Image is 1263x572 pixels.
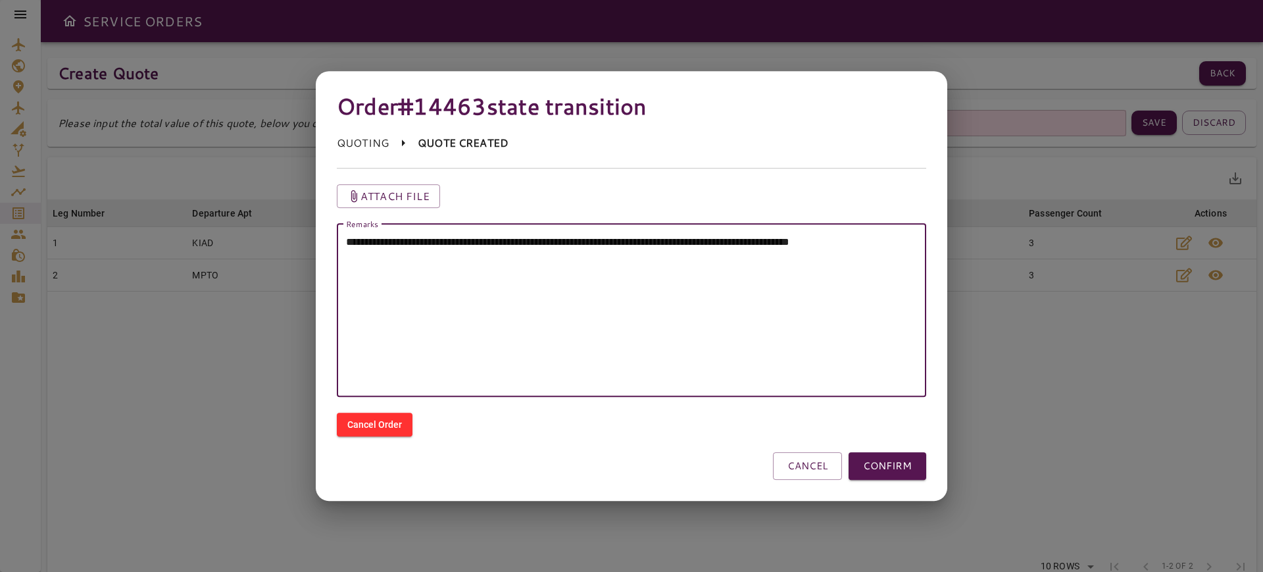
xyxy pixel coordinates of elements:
button: Attach file [337,184,440,208]
h4: Order #14463 state transition [337,92,926,120]
button: CANCEL [773,452,842,480]
label: Remarks [346,218,378,229]
p: QUOTING [337,136,389,151]
p: QUOTE CREATED [418,136,508,151]
button: Cancel Order [337,413,412,437]
button: CONFIRM [849,452,926,480]
p: Attach file [360,188,430,204]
